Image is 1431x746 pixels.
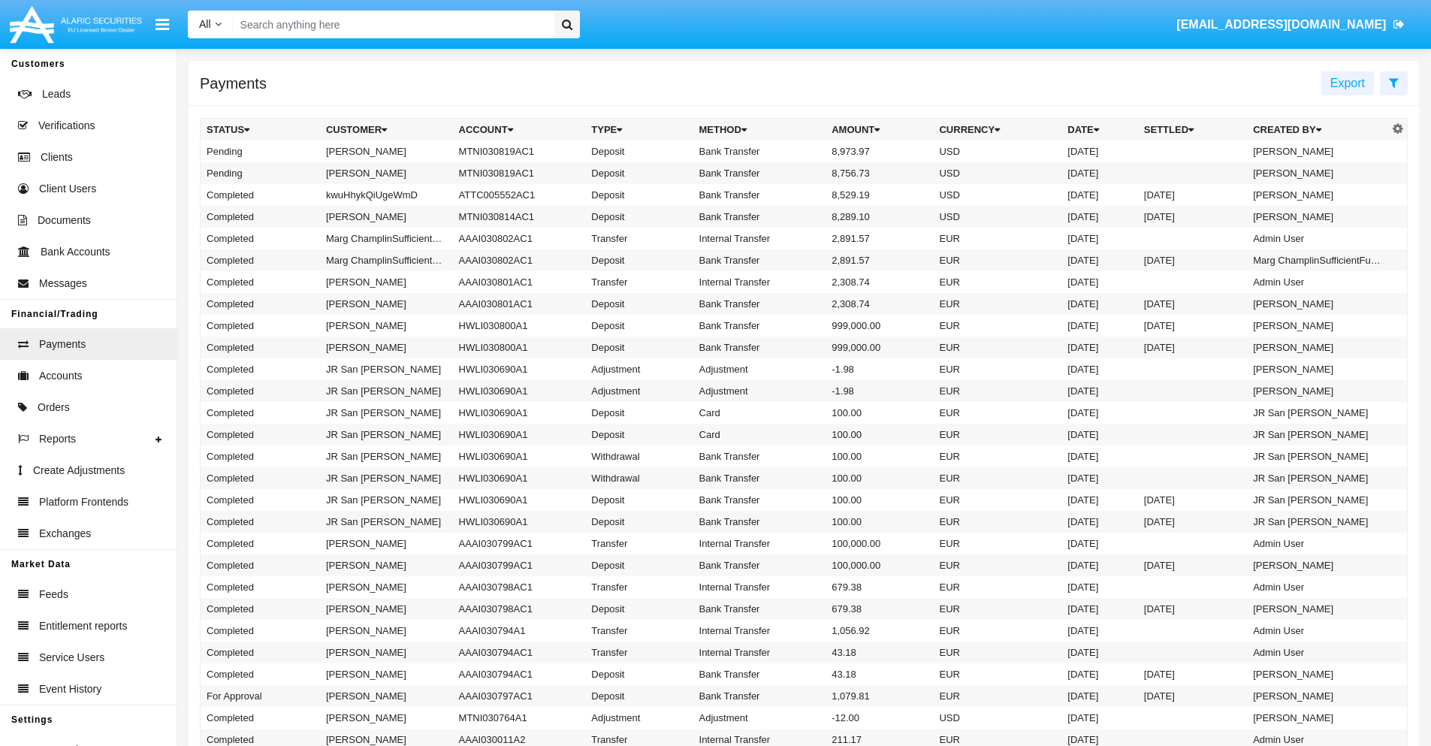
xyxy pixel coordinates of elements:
[1061,424,1138,445] td: [DATE]
[693,293,826,315] td: Bank Transfer
[826,184,933,206] td: 8,529.19
[1061,162,1138,184] td: [DATE]
[201,489,320,511] td: Completed
[933,576,1061,598] td: EUR
[38,118,95,134] span: Verifications
[1061,271,1138,293] td: [DATE]
[933,228,1061,249] td: EUR
[320,402,453,424] td: JR San [PERSON_NAME]
[320,445,453,467] td: JR San [PERSON_NAME]
[1170,4,1412,46] a: [EMAIL_ADDRESS][DOMAIN_NAME]
[201,642,320,663] td: Completed
[826,293,933,315] td: 2,308.74
[1138,293,1247,315] td: [DATE]
[1247,119,1388,141] th: Created By
[1330,77,1365,89] span: Export
[693,140,826,162] td: Bank Transfer
[320,358,453,380] td: JR San [PERSON_NAME]
[320,467,453,489] td: JR San [PERSON_NAME]
[320,685,453,707] td: [PERSON_NAME]
[585,315,693,337] td: Deposit
[933,140,1061,162] td: USD
[1176,18,1386,31] span: [EMAIL_ADDRESS][DOMAIN_NAME]
[693,685,826,707] td: Bank Transfer
[201,315,320,337] td: Completed
[453,576,586,598] td: AAAI030798AC1
[933,315,1061,337] td: EUR
[201,380,320,402] td: Completed
[826,358,933,380] td: -1.98
[693,467,826,489] td: Bank Transfer
[933,119,1061,141] th: Currency
[453,293,586,315] td: AAAI030801AC1
[585,685,693,707] td: Deposit
[693,380,826,402] td: Adjustment
[1061,467,1138,489] td: [DATE]
[1138,685,1247,707] td: [DATE]
[1247,337,1388,358] td: [PERSON_NAME]
[453,315,586,337] td: HWLI030800A1
[933,533,1061,554] td: EUR
[826,380,933,402] td: -1.98
[933,206,1061,228] td: USD
[933,598,1061,620] td: EUR
[199,18,211,30] span: All
[1061,140,1138,162] td: [DATE]
[39,618,128,634] span: Entitlement reports
[201,663,320,685] td: Completed
[1061,576,1138,598] td: [DATE]
[1061,337,1138,358] td: [DATE]
[1061,380,1138,402] td: [DATE]
[41,244,110,260] span: Bank Accounts
[233,11,549,38] input: Search
[453,620,586,642] td: AAAI030794A1
[1061,685,1138,707] td: [DATE]
[933,445,1061,467] td: EUR
[453,402,586,424] td: HWLI030690A1
[1247,184,1388,206] td: [PERSON_NAME]
[933,685,1061,707] td: EUR
[933,184,1061,206] td: USD
[693,620,826,642] td: Internal Transfer
[1061,707,1138,729] td: [DATE]
[933,707,1061,729] td: USD
[1061,249,1138,271] td: [DATE]
[1247,445,1388,467] td: JR San [PERSON_NAME]
[1138,489,1247,511] td: [DATE]
[1061,642,1138,663] td: [DATE]
[1061,228,1138,249] td: [DATE]
[933,511,1061,533] td: EUR
[826,206,933,228] td: 8,289.10
[826,642,933,663] td: 43.18
[693,119,826,141] th: Method
[826,489,933,511] td: 100.00
[201,533,320,554] td: Completed
[1138,337,1247,358] td: [DATE]
[693,206,826,228] td: Bank Transfer
[320,380,453,402] td: JR San [PERSON_NAME]
[693,511,826,533] td: Bank Transfer
[453,119,586,141] th: Account
[1247,162,1388,184] td: [PERSON_NAME]
[1061,206,1138,228] td: [DATE]
[320,707,453,729] td: [PERSON_NAME]
[320,489,453,511] td: JR San [PERSON_NAME]
[826,511,933,533] td: 100.00
[933,663,1061,685] td: EUR
[1247,315,1388,337] td: [PERSON_NAME]
[826,271,933,293] td: 2,308.74
[201,249,320,271] td: Completed
[453,663,586,685] td: AAAI030794AC1
[693,249,826,271] td: Bank Transfer
[585,162,693,184] td: Deposit
[320,315,453,337] td: [PERSON_NAME]
[933,467,1061,489] td: EUR
[826,663,933,685] td: 43.18
[826,119,933,141] th: Amount
[453,467,586,489] td: HWLI030690A1
[453,337,586,358] td: HWLI030800A1
[585,358,693,380] td: Adjustment
[201,358,320,380] td: Completed
[201,337,320,358] td: Completed
[453,685,586,707] td: AAAI030797AC1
